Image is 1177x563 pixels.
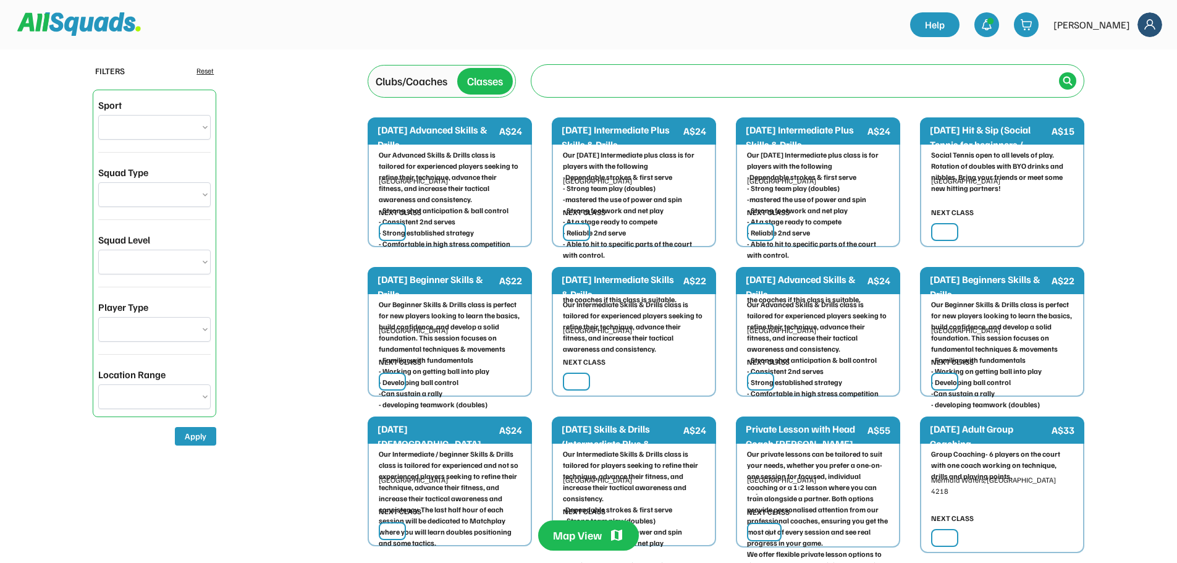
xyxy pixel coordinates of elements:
div: NEXT CLASS [563,357,605,368]
img: bell-03%20%281%29.svg [981,19,993,31]
div: Our Intermediate / beginner Skills & Drills class is tailored for experienced and not so experien... [379,449,521,549]
div: - [756,488,889,499]
div: [DATE] Hit & Sip (Social Tennis for beginners / Intermediate) [930,122,1049,167]
div: Our Advanced Skills & Drills class is tailored for experienced players seeking to refine their te... [747,299,889,399]
div: A$22 [1052,273,1074,288]
img: Frame%2018.svg [1137,12,1162,37]
img: yH5BAEAAAAALAAAAAABAAEAAAIBRAA7 [753,376,763,387]
div: [GEOGRAPHIC_DATA] [747,325,889,336]
div: [DATE] Advanced Skills & Drills [746,272,865,302]
div: [DATE] Beginner Skills & Drills [378,272,497,302]
div: NEXT CLASS [747,507,790,518]
div: A$15 [1052,124,1074,138]
div: [GEOGRAPHIC_DATA] [747,176,889,187]
div: A$22 [683,273,706,288]
img: yH5BAEAAAAALAAAAAABAAEAAAIBRAA7 [385,376,395,387]
div: [GEOGRAPHIC_DATA] [563,325,705,336]
div: Player Type [98,300,148,315]
div: [GEOGRAPHIC_DATA] [931,176,1073,187]
div: [DATE] Skills & Drills (Intermediate Plus & Intermediate) [562,421,681,466]
div: [DATE] Adult Group Coaching [930,421,1049,451]
div: [DATE] Intermediate Plus Skills & Drills [746,122,865,152]
div: A$24 [683,124,706,138]
div: [DATE] Advanced Skills & Drills [378,122,497,152]
div: [GEOGRAPHIC_DATA] [379,325,521,336]
div: Our Beginner Skills & Drills class is perfect for new players looking to learn the basics, build ... [931,299,1073,410]
div: [DATE] Intermediate Skills & Drills [562,272,681,302]
div: [DATE] Intermediate Plus Skills & Drills [562,122,681,152]
div: A$24 [867,124,890,138]
img: yH5BAEAAAAALAAAAAABAAEAAAIBRAA7 [385,227,395,237]
button: Apply [175,427,216,446]
div: Clubs/Coaches [376,73,447,90]
img: Icon%20%2838%29.svg [1063,76,1073,86]
div: [DATE] [DEMOGRAPHIC_DATA] Group Lesson + Matchplay [378,421,497,466]
div: NEXT CLASS [931,513,974,524]
div: A$24 [499,423,522,438]
div: Reset [196,66,214,77]
div: NEXT CLASS [379,357,421,368]
div: [GEOGRAPHIC_DATA] [747,475,889,486]
img: Squad%20Logo.svg [17,12,141,36]
div: NEXT CLASS [931,207,974,218]
div: [GEOGRAPHIC_DATA] [931,325,1073,336]
div: A$22 [499,273,522,288]
div: Sport [98,98,122,112]
a: Help [910,12,960,37]
div: [GEOGRAPHIC_DATA] [563,176,705,187]
div: Our Beginner Skills & Drills class is perfect for new players looking to learn the basics, build ... [379,299,521,410]
div: Classes [467,73,503,90]
div: [GEOGRAPHIC_DATA] [563,475,705,486]
div: A$24 [683,423,706,438]
div: Our Intermediate Skills & Drills class is tailored for experienced players seeking to refine thei... [563,299,705,355]
div: Group Coaching- 6 players on the court with one coach working on technique, drills and playing po... [931,449,1073,482]
div: A$24 [499,124,522,138]
div: [GEOGRAPHIC_DATA] [379,176,521,187]
div: Squad Type [98,165,148,180]
div: Our [DATE] Intermediate plus class is for players with the following -Dependable strokes & first ... [747,150,889,305]
div: NEXT CLASS [563,506,605,517]
div: Private Lesson with Head Coach [PERSON_NAME] [746,421,865,451]
div: NEXT CLASS [747,207,790,218]
div: Map View [553,528,602,543]
div: Social Tennis open to all levels of play. Rotation of doubles with BYO drinks and nibbles. Bring ... [931,150,1073,194]
div: Mermaid Waters, [GEOGRAPHIC_DATA] 4218 [931,475,1073,497]
div: Squad Level [98,232,150,247]
img: yH5BAEAAAAALAAAAAABAAEAAAIBRAA7 [753,227,763,237]
div: Our [DATE] Intermediate plus class is for players with the following -Dependable strokes & first ... [563,150,705,305]
img: yH5BAEAAAAALAAAAAABAAEAAAIBRAA7 [937,376,947,387]
div: NEXT CLASS [379,506,421,517]
div: A$24 [867,273,890,288]
div: A$55 [867,423,890,438]
div: FILTERS [95,64,125,77]
img: yH5BAEAAAAALAAAAAABAAEAAAIBRAA7 [937,227,947,237]
div: NEXT CLASS [747,357,790,368]
div: NEXT CLASS [931,357,974,368]
div: [PERSON_NAME] [1053,17,1130,32]
div: Our Advanced Skills & Drills class is tailored for experienced players seeking to refine their te... [379,150,521,250]
div: A$33 [1052,423,1074,438]
img: yH5BAEAAAAALAAAAAABAAEAAAIBRAA7 [569,376,579,387]
div: NEXT CLASS [563,207,605,218]
img: yH5BAEAAAAALAAAAAABAAEAAAIBRAA7 [569,227,579,237]
div: [GEOGRAPHIC_DATA] [379,475,521,486]
div: NEXT CLASS [379,207,421,218]
img: shopping-cart-01%20%281%29.svg [1020,19,1032,31]
div: Location Range [98,367,166,382]
div: [DATE] Beginners Skills & Drills [930,272,1049,302]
